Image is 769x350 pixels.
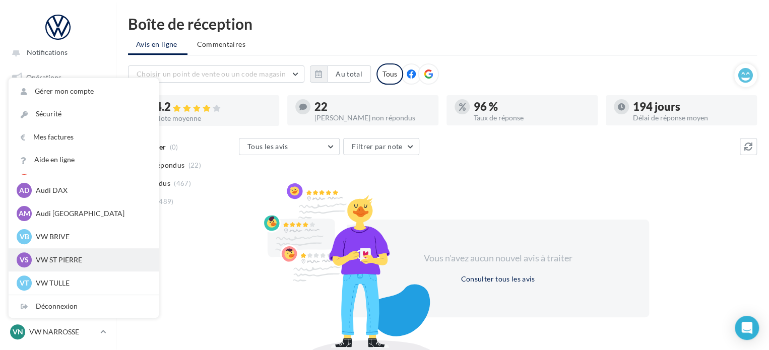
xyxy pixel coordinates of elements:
[138,160,184,170] span: Non répondus
[6,42,106,63] button: Notifications
[6,168,110,189] a: Contacts
[633,114,749,121] div: Délai de réponse moyen
[6,118,110,139] a: Visibilité en ligne
[36,185,147,195] p: Audi DAX
[19,208,30,219] span: AM
[36,232,147,242] p: VW BRIVE
[155,101,271,113] div: 4.2
[188,161,201,169] span: (22)
[174,179,191,187] span: (467)
[474,114,590,121] div: Taux de réponse
[633,101,749,112] div: 194 jours
[239,138,340,155] button: Tous les avis
[6,276,110,306] a: Campagnes DataOnDemand
[128,65,304,83] button: Choisir un point de vente ou un code magasin
[376,63,403,85] div: Tous
[20,232,29,242] span: VB
[314,114,430,121] div: [PERSON_NAME] non répondus
[474,101,590,112] div: 96 %
[9,103,159,125] a: Sécurité
[20,278,29,288] span: VT
[155,115,271,122] div: Note moyenne
[6,243,110,272] a: PLV et print personnalisable
[457,273,539,285] button: Consulter tous les avis
[36,255,147,265] p: VW ST PIERRE
[157,197,174,205] span: (489)
[411,252,585,265] div: Vous n'avez aucun nouvel avis à traiter
[8,322,108,341] a: VN VW NARROSSE
[137,69,286,78] span: Choisir un point de vente ou un code magasin
[247,142,288,151] span: Tous les avis
[26,73,61,82] span: Opérations
[310,65,371,83] button: Au total
[13,327,23,337] span: VN
[327,65,371,83] button: Au total
[9,149,159,171] a: Aide en ligne
[6,218,110,239] a: Calendrier
[20,255,29,265] span: VS
[36,208,147,219] p: Audi [GEOGRAPHIC_DATA]
[128,16,757,31] div: Boîte de réception
[6,143,110,164] a: Campagnes
[19,185,29,195] span: AD
[197,39,245,49] span: Commentaires
[27,48,68,56] span: Notifications
[314,101,430,112] div: 22
[343,138,419,155] button: Filtrer par note
[9,80,159,103] a: Gérer mon compte
[6,67,110,88] a: Opérations
[29,327,96,337] p: VW NARROSSE
[735,316,759,340] div: Open Intercom Messenger
[6,193,110,214] a: Médiathèque
[6,92,110,113] a: Boîte de réception
[36,278,147,288] p: VW TULLE
[9,126,159,149] a: Mes factures
[9,295,159,318] div: Déconnexion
